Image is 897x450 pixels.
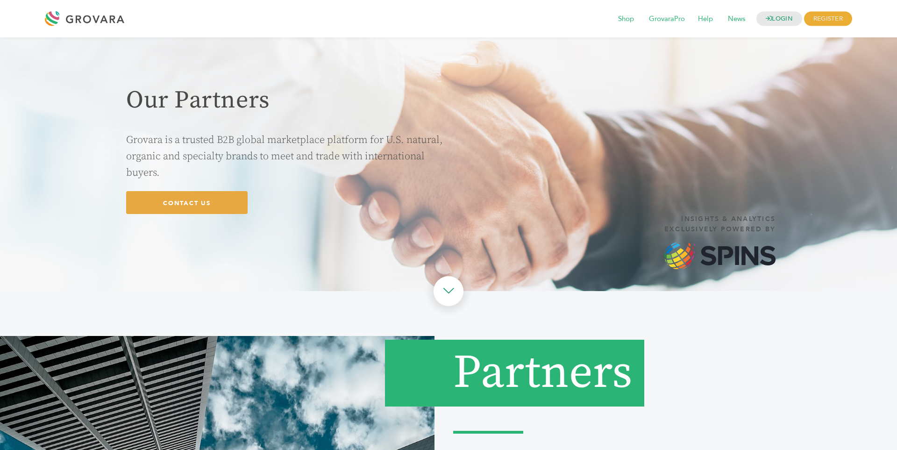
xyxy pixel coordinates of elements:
[691,10,719,28] span: Help
[721,10,752,28] span: News
[664,242,776,269] img: Spins LLC.
[691,14,719,24] a: Help
[642,14,691,24] a: GrovaraPro
[756,12,802,26] a: LOGIN
[126,191,248,214] a: Contact Us
[612,14,641,24] a: Shop
[642,10,691,28] span: GrovaraPro
[612,10,641,28] span: Shop
[163,199,211,207] span: Contact Us
[664,214,776,224] span: Insights & Analytics
[126,86,444,115] h1: Our Partners
[453,344,632,403] span: Partners
[804,12,852,26] span: REGISTER
[721,14,752,24] a: News
[126,131,444,181] p: Grovara is a trusted B2B global marketplace platform for U.S. natural, organic and specialty bran...
[664,224,776,235] span: Exclusively Powered By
